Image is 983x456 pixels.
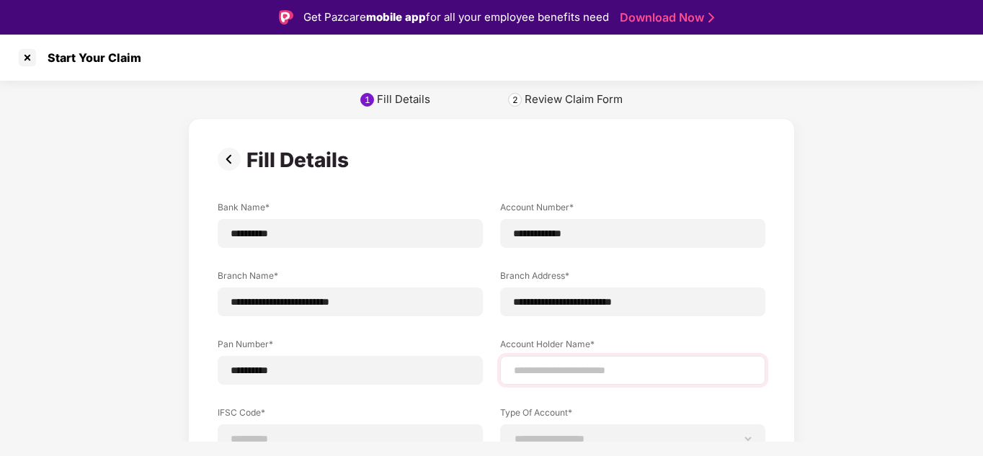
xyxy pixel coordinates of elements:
label: Branch Name* [218,269,483,287]
img: svg+xml;base64,PHN2ZyBpZD0iUHJldi0zMngzMiIgeG1sbnM9Imh0dHA6Ly93d3cudzMub3JnLzIwMDAvc3ZnIiB3aWR0aD... [218,148,246,171]
label: Type Of Account* [500,406,765,424]
div: 2 [512,94,518,105]
label: IFSC Code* [218,406,483,424]
label: Pan Number* [218,338,483,356]
img: Stroke [708,10,714,25]
strong: mobile app [366,10,426,24]
div: Fill Details [246,148,355,172]
label: Bank Name* [218,201,483,219]
div: Start Your Claim [39,50,141,65]
div: 1 [365,94,370,105]
div: Fill Details [377,92,430,107]
img: Logo [279,10,293,24]
label: Account Holder Name* [500,338,765,356]
div: Review Claim Form [525,92,623,107]
label: Account Number* [500,201,765,219]
a: Download Now [620,10,710,25]
div: Get Pazcare for all your employee benefits need [303,9,609,26]
label: Branch Address* [500,269,765,287]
